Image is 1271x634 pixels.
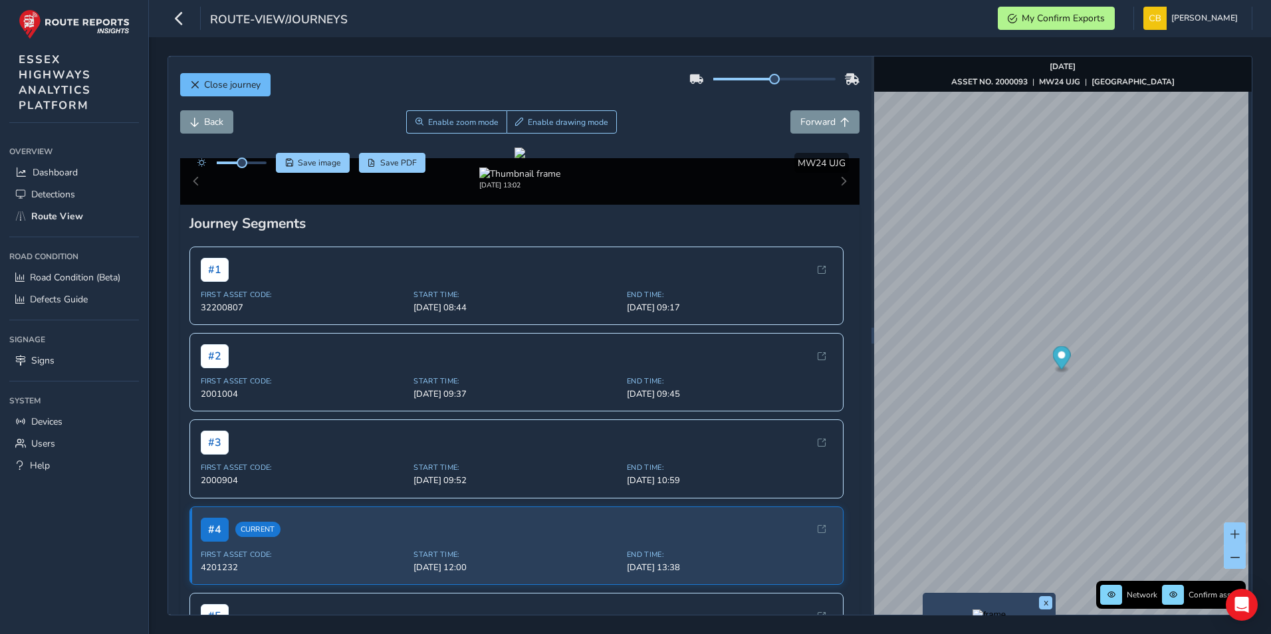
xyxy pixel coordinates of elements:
[201,604,229,628] span: # 5
[33,166,78,179] span: Dashboard
[406,110,507,134] button: Zoom
[428,117,499,128] span: Enable zoom mode
[413,302,619,314] span: [DATE] 08:44
[627,302,832,314] span: [DATE] 09:17
[1092,76,1175,87] strong: [GEOGRAPHIC_DATA]
[627,475,832,486] span: [DATE] 10:59
[1171,7,1238,30] span: [PERSON_NAME]
[235,522,281,537] span: Current
[31,210,83,223] span: Route View
[479,180,560,190] div: [DATE] 13:02
[998,7,1115,30] button: My Confirm Exports
[413,550,619,560] span: Start Time:
[31,354,55,367] span: Signs
[1127,589,1157,600] span: Network
[204,116,223,128] span: Back
[413,463,619,473] span: Start Time:
[201,302,406,314] span: 32200807
[201,431,229,455] span: # 3
[800,116,836,128] span: Forward
[1039,76,1080,87] strong: MW24 UJG
[31,188,75,201] span: Detections
[627,550,832,560] span: End Time:
[30,293,88,306] span: Defects Guide
[380,158,417,168] span: Save PDF
[1226,589,1258,621] div: Open Intercom Messenger
[1143,7,1242,30] button: [PERSON_NAME]
[413,388,619,400] span: [DATE] 09:37
[627,290,832,300] span: End Time:
[627,388,832,400] span: [DATE] 09:45
[30,271,120,284] span: Road Condition (Beta)
[9,350,139,371] a: Signs
[30,459,50,472] span: Help
[298,158,341,168] span: Save image
[9,411,139,433] a: Devices
[1039,596,1052,609] button: x
[204,78,261,91] span: Close journey
[9,183,139,205] a: Detections
[19,52,91,113] span: ESSEX HIGHWAYS ANALYTICS PLATFORM
[9,391,139,411] div: System
[9,266,139,288] a: Road Condition (Beta)
[9,455,139,476] a: Help
[359,153,426,173] button: PDF
[926,609,1052,618] button: Preview frame
[9,205,139,227] a: Route View
[1143,7,1167,30] img: diamond-layout
[9,247,139,266] div: Road Condition
[201,290,406,300] span: First Asset Code:
[189,214,851,233] div: Journey Segments
[19,9,130,39] img: rr logo
[201,562,406,574] span: 4201232
[627,376,832,386] span: End Time:
[9,288,139,310] a: Defects Guide
[201,475,406,486] span: 2000904
[951,76,1028,87] strong: ASSET NO. 2000093
[627,562,832,574] span: [DATE] 13:38
[9,142,139,161] div: Overview
[479,167,560,180] img: Thumbnail frame
[201,518,229,542] span: # 4
[180,110,233,134] button: Back
[201,388,406,400] span: 2001004
[790,110,860,134] button: Forward
[201,550,406,560] span: First Asset Code:
[413,475,619,486] span: [DATE] 09:52
[507,110,618,134] button: Draw
[528,117,608,128] span: Enable drawing mode
[210,11,348,30] span: route-view/journeys
[951,76,1175,87] div: | |
[31,415,62,428] span: Devices
[413,290,619,300] span: Start Time:
[1052,346,1070,373] div: Map marker
[201,344,229,368] span: # 2
[201,376,406,386] span: First Asset Code:
[627,463,832,473] span: End Time:
[276,153,350,173] button: Save
[9,161,139,183] a: Dashboard
[201,258,229,282] span: # 1
[798,157,846,169] span: MW24 UJG
[413,562,619,574] span: [DATE] 12:00
[201,463,406,473] span: First Asset Code:
[413,376,619,386] span: Start Time:
[1022,12,1105,25] span: My Confirm Exports
[1189,589,1242,600] span: Confirm assets
[1050,61,1076,72] strong: [DATE]
[973,609,1006,620] img: frame
[9,330,139,350] div: Signage
[180,73,271,96] button: Close journey
[9,433,139,455] a: Users
[31,437,55,450] span: Users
